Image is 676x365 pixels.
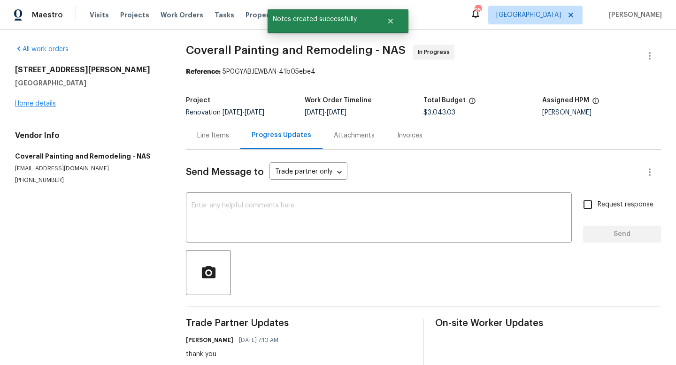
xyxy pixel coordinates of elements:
[496,10,561,20] span: [GEOGRAPHIC_DATA]
[32,10,63,20] span: Maestro
[186,319,412,328] span: Trade Partner Updates
[605,10,662,20] span: [PERSON_NAME]
[592,97,599,109] span: The hpm assigned to this work order.
[186,350,284,359] div: thank you
[161,10,203,20] span: Work Orders
[423,109,455,116] span: $3,043.03
[598,200,653,210] span: Request response
[475,6,481,15] div: 25
[15,65,163,75] h2: [STREET_ADDRESS][PERSON_NAME]
[268,9,375,29] span: Notes created successfully.
[334,131,375,140] div: Attachments
[542,97,589,104] h5: Assigned HPM
[305,109,346,116] span: -
[186,97,210,104] h5: Project
[542,109,661,116] div: [PERSON_NAME]
[375,12,406,30] button: Close
[15,46,69,53] a: All work orders
[186,45,406,56] span: Coverall Painting and Remodeling - NAS
[186,68,221,75] b: Reference:
[15,131,163,140] h4: Vendor Info
[15,78,163,88] h5: [GEOGRAPHIC_DATA]
[397,131,422,140] div: Invoices
[186,167,264,177] span: Send Message to
[15,176,163,184] p: [PHONE_NUMBER]
[269,165,347,180] div: Trade partner only
[245,109,264,116] span: [DATE]
[305,109,324,116] span: [DATE]
[215,12,234,18] span: Tasks
[90,10,109,20] span: Visits
[246,10,282,20] span: Properties
[186,335,233,345] h6: [PERSON_NAME]
[469,97,476,109] span: The total cost of line items that have been proposed by Opendoor. This sum includes line items th...
[327,109,346,116] span: [DATE]
[120,10,149,20] span: Projects
[423,97,466,104] h5: Total Budget
[305,97,372,104] h5: Work Order Timeline
[15,165,163,173] p: [EMAIL_ADDRESS][DOMAIN_NAME]
[186,67,661,76] div: 5P0GYABJEWBAN-41b05ebe4
[223,109,242,116] span: [DATE]
[418,47,453,57] span: In Progress
[435,319,661,328] span: On-site Worker Updates
[186,109,264,116] span: Renovation
[15,100,56,107] a: Home details
[223,109,264,116] span: -
[252,130,311,140] div: Progress Updates
[239,335,278,345] span: [DATE] 7:10 AM
[197,131,229,140] div: Line Items
[15,152,163,161] h5: Coverall Painting and Remodeling - NAS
